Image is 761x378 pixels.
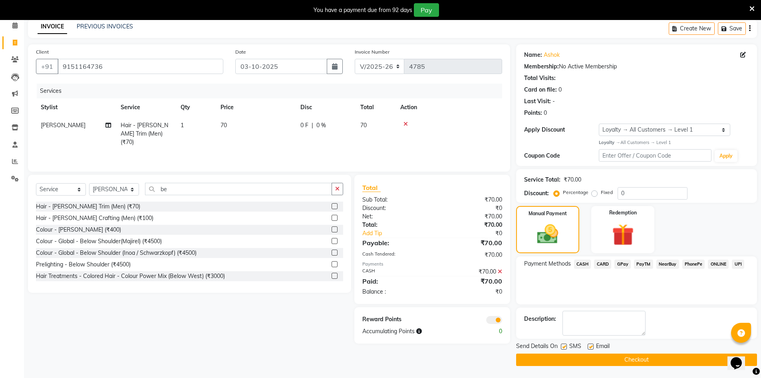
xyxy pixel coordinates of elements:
div: Description: [524,315,556,323]
div: Payments [362,261,502,268]
div: Services [37,84,508,98]
a: Add Tip [356,229,445,238]
span: Payment Methods [524,260,571,268]
div: Points: [524,109,542,117]
div: Total: [356,221,432,229]
button: Pay [414,3,439,17]
span: UPI [732,260,744,269]
label: Manual Payment [529,210,567,217]
div: Cash Tendered: [356,251,432,259]
div: No Active Membership [524,62,749,71]
label: Fixed [601,189,613,196]
div: Colour - [PERSON_NAME] (₹400) [36,226,121,234]
div: Apply Discount [524,126,599,134]
th: Price [216,98,296,116]
div: Membership: [524,62,559,71]
input: Enter Offer / Coupon Code [599,149,711,162]
span: Total [362,184,381,192]
div: ₹70.00 [432,276,508,286]
th: Qty [176,98,216,116]
button: Create New [669,22,715,35]
span: CARD [594,260,611,269]
th: Stylist [36,98,116,116]
div: Card on file: [524,86,557,94]
div: ₹70.00 [432,212,508,221]
img: _cash.svg [531,222,565,246]
label: Percentage [563,189,588,196]
span: GPay [614,260,631,269]
div: ₹0 [432,288,508,296]
div: ₹70.00 [432,268,508,276]
span: | [312,121,313,130]
span: Email [596,342,610,352]
div: ₹70.00 [432,251,508,259]
div: ₹70.00 [432,238,508,248]
a: INVOICE [38,20,67,34]
th: Total [356,98,395,116]
div: Coupon Code [524,152,599,160]
button: +91 [36,59,58,74]
div: Name: [524,51,542,59]
div: ₹70.00 [432,196,508,204]
div: Net: [356,212,432,221]
div: CASH [356,268,432,276]
div: You have a payment due from 92 days [314,6,412,14]
input: Search or Scan [145,183,332,195]
a: Ashok [544,51,560,59]
label: Client [36,48,49,56]
div: Hair Treatments - Colored Hair - Colour Power Mix (Below West) (₹3000) [36,272,225,280]
span: [PERSON_NAME] [41,122,85,129]
div: ₹0 [432,204,508,212]
span: 1 [181,122,184,129]
div: All Customers → Level 1 [599,139,749,146]
span: PhonePe [682,260,705,269]
span: Hair - [PERSON_NAME] Trim (Men) (₹70) [121,122,168,146]
div: Discount: [356,204,432,212]
button: Apply [715,150,737,162]
div: Reward Points [356,315,432,324]
span: NearBuy [656,260,679,269]
span: SMS [569,342,581,352]
img: _gift.svg [605,221,641,248]
input: Search by Name/Mobile/Email/Code [58,59,223,74]
span: PayTM [634,260,653,269]
div: Total Visits: [524,74,556,82]
div: 0 [558,86,562,94]
div: Balance : [356,288,432,296]
span: 70 [360,122,367,129]
span: Send Details On [516,342,558,352]
div: 0 [544,109,547,117]
div: Accumulating Points [356,327,470,336]
div: Sub Total: [356,196,432,204]
div: ₹0 [445,229,508,238]
div: Service Total: [524,176,560,184]
div: Colour - Global - Below Shoulder(Majirel) (₹4500) [36,237,162,246]
label: Date [235,48,246,56]
div: Payable: [356,238,432,248]
div: ₹70.00 [564,176,581,184]
a: PREVIOUS INVOICES [77,23,133,30]
span: 70 [221,122,227,129]
div: - [552,97,555,106]
iframe: chat widget [727,346,753,370]
th: Disc [296,98,356,116]
span: 0 % [316,121,326,130]
div: Hair - [PERSON_NAME] Trim (Men) (₹70) [36,202,140,211]
span: 0 F [300,121,308,130]
div: Colour - Global - Below Shoulder (Inoa / Schwarzkopf) (₹4500) [36,249,197,257]
div: Paid: [356,276,432,286]
div: Discount: [524,189,549,198]
div: Hair - [PERSON_NAME] Crafting (Men) (₹100) [36,214,153,222]
th: Action [395,98,502,116]
div: Last Visit: [524,97,551,106]
strong: Loyalty → [599,140,620,145]
button: Save [718,22,746,35]
th: Service [116,98,176,116]
button: Checkout [516,354,757,366]
span: CASH [574,260,591,269]
div: ₹70.00 [432,221,508,229]
div: 0 [470,327,508,336]
label: Invoice Number [355,48,389,56]
span: ONLINE [708,260,729,269]
div: Prelighting - Below Shoulder (₹4500) [36,260,131,269]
